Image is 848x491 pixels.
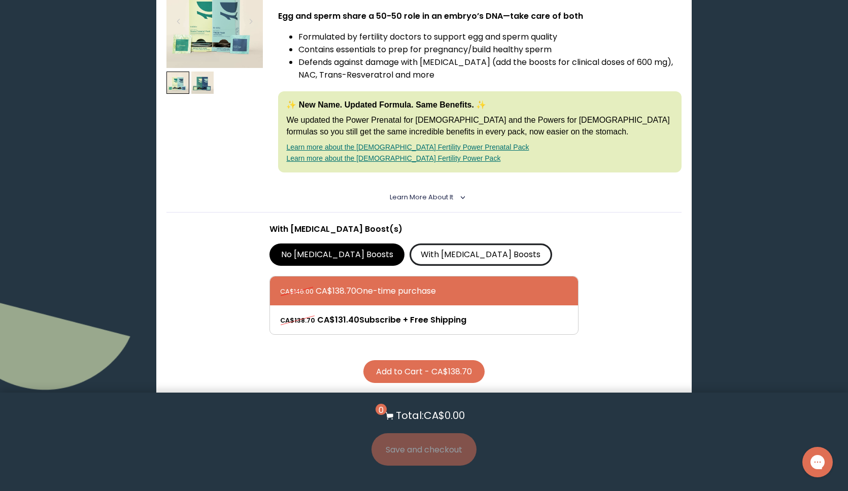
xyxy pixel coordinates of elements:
[363,360,485,383] button: Add to Cart - CA$138.70
[298,30,681,43] li: Formulated by fertility doctors to support egg and sperm quality
[390,193,458,202] summary: Learn More About it <
[286,100,486,109] strong: ✨ New Name. Updated Formula. Same Benefits. ✨
[166,72,189,94] img: thumbnail image
[456,195,465,200] i: <
[376,404,387,415] span: 0
[286,154,500,162] a: Learn more about the [DEMOGRAPHIC_DATA] Fertility Power Pack
[298,56,681,81] li: Defends against damage with [MEDICAL_DATA] (add the boosts for clinical doses of 600 mg), NAC, Tr...
[298,43,681,56] li: Contains essentials to prep for pregnancy/build healthy sperm
[286,143,529,151] a: Learn more about the [DEMOGRAPHIC_DATA] Fertility Power Prenatal Pack
[278,10,583,22] strong: Egg and sperm share a 50-50 role in an embryo’s DNA—take care of both
[286,115,673,137] p: We updated the Power Prenatal for [DEMOGRAPHIC_DATA] and the Powers for [DEMOGRAPHIC_DATA] formul...
[371,433,477,466] button: Save and checkout
[410,243,552,266] label: With [MEDICAL_DATA] Boosts
[390,193,453,201] span: Learn More About it
[797,443,838,481] iframe: Gorgias live chat messenger
[191,72,214,94] img: thumbnail image
[269,223,578,235] p: With [MEDICAL_DATA] Boost(s)
[396,408,465,423] p: Total: CA$0.00
[269,243,404,266] label: No [MEDICAL_DATA] Boosts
